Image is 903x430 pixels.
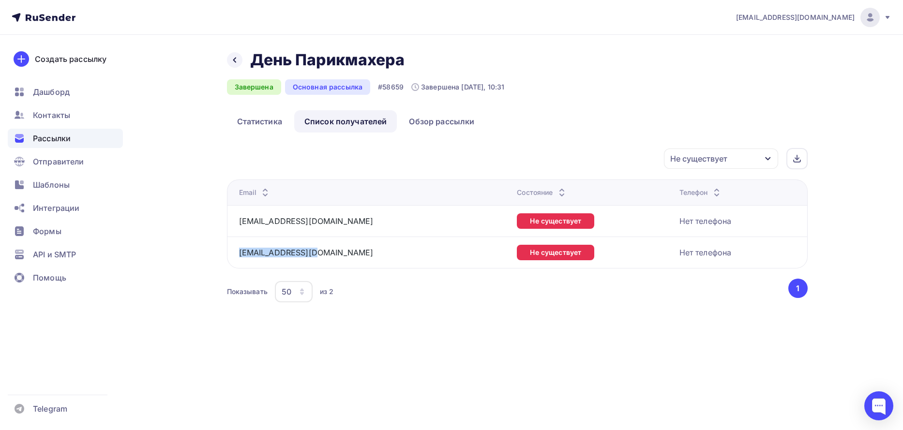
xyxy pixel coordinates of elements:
div: Создать рассылку [35,53,106,65]
div: Показывать [227,287,268,297]
span: Интеграции [33,202,79,214]
div: Завершена [227,79,281,95]
button: Не существует [663,148,779,169]
div: Не существует [670,153,727,164]
span: Контакты [33,109,70,121]
div: #58659 [378,82,404,92]
a: [EMAIL_ADDRESS][DOMAIN_NAME] [239,248,374,257]
h2: День Парикмахера [250,50,405,70]
span: Отправители [33,156,84,167]
button: 50 [274,281,313,303]
span: Рассылки [33,133,71,144]
span: [EMAIL_ADDRESS][DOMAIN_NAME] [736,13,855,22]
span: Формы [33,225,61,237]
div: Завершена [DATE], 10:31 [411,82,504,92]
span: Telegram [33,403,67,415]
span: API и SMTP [33,249,76,260]
span: Дашборд [33,86,70,98]
div: Не существует [517,245,594,260]
a: Список получателей [294,110,397,133]
div: Состояние [517,188,567,197]
a: Контакты [8,105,123,125]
a: [EMAIL_ADDRESS][DOMAIN_NAME] [736,8,891,27]
div: 50 [282,286,291,297]
a: Статистика [227,110,292,133]
a: Отправители [8,152,123,171]
a: [EMAIL_ADDRESS][DOMAIN_NAME] [239,216,374,226]
div: Телефон [679,188,722,197]
ul: Pagination [786,279,808,298]
div: из 2 [320,287,334,297]
a: Шаблоны [8,175,123,194]
a: Дашборд [8,82,123,102]
a: Формы [8,222,123,241]
button: Go to page 1 [788,279,808,298]
div: Нет телефона [679,215,732,227]
div: Основная рассылка [285,79,370,95]
div: Не существует [517,213,594,229]
div: Нет телефона [679,247,732,258]
span: Шаблоны [33,179,70,191]
span: Помощь [33,272,66,283]
a: Рассылки [8,129,123,148]
a: Обзор рассылки [399,110,484,133]
div: Email [239,188,271,197]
